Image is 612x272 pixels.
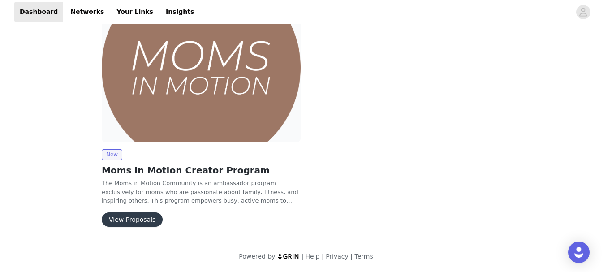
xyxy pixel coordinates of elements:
[277,253,300,259] img: logo
[102,149,122,160] span: New
[350,253,353,260] span: |
[160,2,199,22] a: Insights
[302,253,304,260] span: |
[102,212,163,227] button: View Proposals
[568,242,590,263] div: Open Intercom Messenger
[326,253,349,260] a: Privacy
[239,253,275,260] span: Powered by
[65,2,109,22] a: Networks
[306,253,320,260] a: Help
[579,5,587,19] div: avatar
[102,216,163,223] a: View Proposals
[14,2,63,22] a: Dashboard
[102,164,301,177] h2: Moms in Motion Creator Program
[102,179,301,205] p: The Moms in Motion Community is an ambassador program exclusively for moms who are passionate abo...
[111,2,159,22] a: Your Links
[322,253,324,260] span: |
[354,253,373,260] a: Terms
